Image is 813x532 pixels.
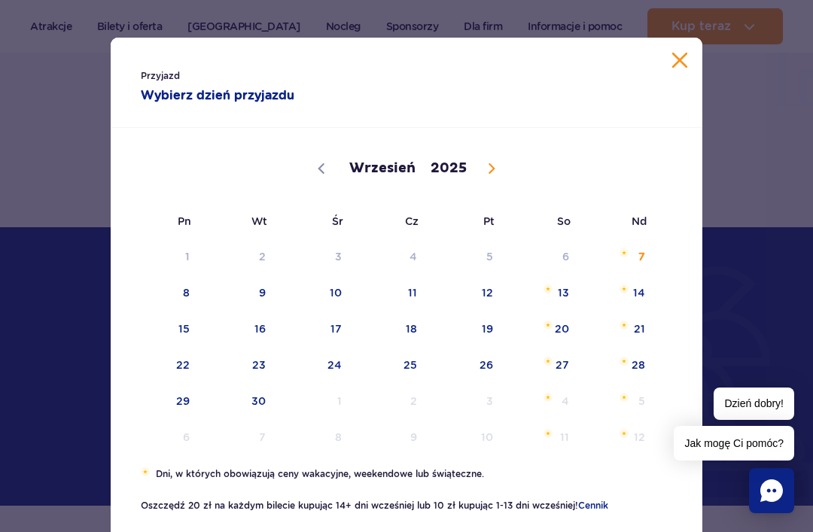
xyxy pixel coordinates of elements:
[581,312,657,346] span: Wrzesień 21, 2025
[278,384,354,418] span: Październik 1, 2025
[354,384,430,418] span: Październik 2, 2025
[278,348,354,382] span: Wrzesień 24, 2025
[354,312,430,346] span: Wrzesień 18, 2025
[141,499,672,512] li: Oszczędź 20 zł na każdym bilecie kupując 14+ dni wcześniej lub 10 zł kupując 1-13 dni wcześniej!
[141,87,376,105] strong: Wybierz dzień przyjazdu
[429,348,505,382] span: Wrzesień 26, 2025
[505,275,581,310] span: Wrzesień 13, 2025
[126,204,202,239] span: Pn
[126,275,202,310] span: Wrzesień 8, 2025
[278,275,354,310] span: Wrzesień 10, 2025
[581,348,657,382] span: Wrzesień 28, 2025
[202,312,278,346] span: Wrzesień 16, 2025
[429,312,505,346] span: Wrzesień 19, 2025
[126,239,202,274] span: Wrzesień 1, 2025
[126,348,202,382] span: Wrzesień 22, 2025
[505,384,581,418] span: Październik 4, 2025
[429,204,505,239] span: Pt
[354,420,430,454] span: Październik 9, 2025
[429,239,505,274] span: Wrzesień 5, 2025
[581,204,657,239] span: Nd
[278,204,354,239] span: Śr
[354,348,430,382] span: Wrzesień 25, 2025
[354,239,430,274] span: Wrzesień 4, 2025
[429,384,505,418] span: Październik 3, 2025
[714,388,794,420] span: Dzień dobry!
[581,384,657,418] span: Październik 5, 2025
[578,500,608,511] a: Cennik
[674,426,794,461] span: Jak mogę Ci pomóc?
[429,275,505,310] span: Wrzesień 12, 2025
[126,420,202,454] span: Październik 6, 2025
[672,53,687,68] button: Zamknij kalendarz
[202,384,278,418] span: Wrzesień 30, 2025
[278,239,354,274] span: Wrzesień 3, 2025
[354,275,430,310] span: Wrzesień 11, 2025
[202,348,278,382] span: Wrzesień 23, 2025
[202,420,278,454] span: Październik 7, 2025
[429,420,505,454] span: Październik 10, 2025
[749,468,794,513] div: Chat
[126,384,202,418] span: Wrzesień 29, 2025
[581,275,657,310] span: Wrzesień 14, 2025
[202,275,278,310] span: Wrzesień 9, 2025
[141,68,376,84] span: Przyjazd
[505,312,581,346] span: Wrzesień 20, 2025
[505,239,581,274] span: Wrzesień 6, 2025
[505,348,581,382] span: Wrzesień 27, 2025
[141,467,672,481] li: Dni, w których obowiązują ceny wakacyjne, weekendowe lub świąteczne.
[505,420,581,454] span: Październik 11, 2025
[278,420,354,454] span: Październik 8, 2025
[354,204,430,239] span: Cz
[278,312,354,346] span: Wrzesień 17, 2025
[581,420,657,454] span: Październik 12, 2025
[126,312,202,346] span: Wrzesień 15, 2025
[202,204,278,239] span: Wt
[202,239,278,274] span: Wrzesień 2, 2025
[581,239,657,274] span: Wrzesień 7, 2025
[505,204,581,239] span: So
